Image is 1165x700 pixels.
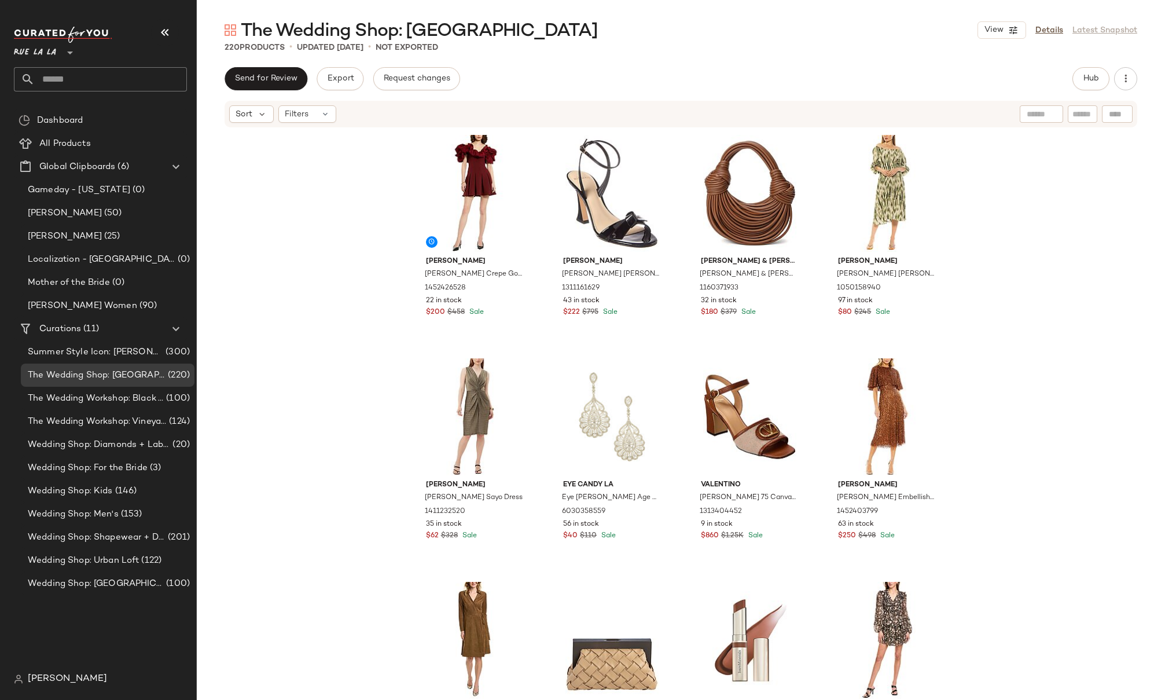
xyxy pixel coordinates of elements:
[441,531,458,541] span: $328
[225,24,236,36] img: svg%3e
[563,480,661,490] span: Eye Candy LA
[426,307,445,318] span: $200
[28,485,113,498] span: Wedding Shop: Kids
[167,415,190,428] span: (124)
[838,296,873,306] span: 97 in stock
[878,532,895,540] span: Sale
[81,322,99,336] span: (11)
[692,135,808,252] img: 1160371933_RLLATH.jpg
[28,346,163,359] span: Summer Style Icon: [PERSON_NAME]
[119,508,142,521] span: (153)
[28,392,164,405] span: The Wedding Workshop: Black Tie Ballroom
[739,309,756,316] span: Sale
[368,41,371,54] span: •
[28,299,137,313] span: [PERSON_NAME] Women
[829,135,945,252] img: 1050158940_RLLATH.jpg
[746,532,763,540] span: Sale
[984,25,1004,35] span: View
[582,307,598,318] span: $795
[130,184,145,197] span: (0)
[700,493,798,503] span: [PERSON_NAME] 75 Canvas & Leather Sandal
[426,480,524,490] span: [PERSON_NAME]
[447,307,465,318] span: $458
[383,74,450,83] span: Request changes
[692,358,808,475] img: 1313404452_RLLATH.jpg
[39,137,91,151] span: All Products
[701,307,718,318] span: $180
[170,438,190,452] span: (20)
[289,41,292,54] span: •
[425,269,523,280] span: [PERSON_NAME] Crepe Godet Hem Mini Dress
[28,531,166,544] span: Wedding Shop: Shapewear + Day of Prep
[110,276,124,289] span: (0)
[225,67,307,90] button: Send for Review
[838,307,852,318] span: $80
[113,485,137,498] span: (146)
[701,519,733,530] span: 9 in stock
[467,309,484,316] span: Sale
[39,160,115,174] span: Global Clipboards
[838,256,936,267] span: [PERSON_NAME]
[601,309,618,316] span: Sale
[376,42,438,54] p: Not Exported
[139,554,161,567] span: (122)
[554,358,670,475] img: 6030358559_RLLATH.jpg
[692,582,808,699] img: 1111377442_RLLATH.jpg
[28,415,167,428] span: The Wedding Workshop: Vineyard
[700,283,738,294] span: 1160371933
[28,554,139,567] span: Wedding Shop: Urban Loft
[837,283,881,294] span: 1050158940
[102,207,122,220] span: (50)
[426,296,462,306] span: 22 in stock
[28,207,102,220] span: [PERSON_NAME]
[28,184,130,197] span: Gameday - [US_STATE]
[858,531,876,541] span: $498
[14,675,23,684] img: svg%3e
[317,67,363,90] button: Export
[297,42,363,54] p: updated [DATE]
[854,307,871,318] span: $245
[285,108,308,120] span: Filters
[838,480,936,490] span: [PERSON_NAME]
[175,253,190,266] span: (0)
[426,531,439,541] span: $62
[225,42,285,54] div: Products
[166,369,190,382] span: (220)
[563,256,661,267] span: [PERSON_NAME]
[28,438,170,452] span: Wedding Shop: Diamonds + Lab Diamonds
[28,369,166,382] span: The Wedding Shop: [GEOGRAPHIC_DATA]
[563,296,600,306] span: 43 in stock
[234,74,297,83] span: Send for Review
[701,256,799,267] span: [PERSON_NAME] & [PERSON_NAME]
[28,230,102,243] span: [PERSON_NAME]
[700,269,798,280] span: [PERSON_NAME] & [PERSON_NAME] Leather Hobo Bag
[28,461,148,475] span: Wedding Shop: For the Bride
[563,307,580,318] span: $222
[977,21,1026,39] button: View
[599,532,616,540] span: Sale
[837,269,935,280] span: [PERSON_NAME] [PERSON_NAME]
[28,253,175,266] span: Localization - [GEOGRAPHIC_DATA]
[562,507,605,517] span: 6030358559
[236,108,252,120] span: Sort
[563,519,599,530] span: 56 in stock
[562,493,660,503] span: Eye [PERSON_NAME] Age CZ Crystal Drop Earring
[164,392,190,405] span: (100)
[28,577,164,591] span: Wedding Shop: [GEOGRAPHIC_DATA]
[148,461,161,475] span: (3)
[417,582,533,699] img: 1411772764_RLLATH.jpg
[163,346,190,359] span: (300)
[28,508,119,521] span: Wedding Shop: Men's
[425,493,523,503] span: [PERSON_NAME] Sayo Dress
[326,74,354,83] span: Export
[563,531,578,541] span: $40
[28,672,107,686] span: [PERSON_NAME]
[164,577,190,591] span: (100)
[115,160,128,174] span: (6)
[1035,24,1063,36] a: Details
[425,283,466,294] span: 1452426528
[562,269,660,280] span: [PERSON_NAME] [PERSON_NAME] 85 Patent Sandal
[373,67,460,90] button: Request changes
[425,507,465,517] span: 1411232520
[580,531,597,541] span: $110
